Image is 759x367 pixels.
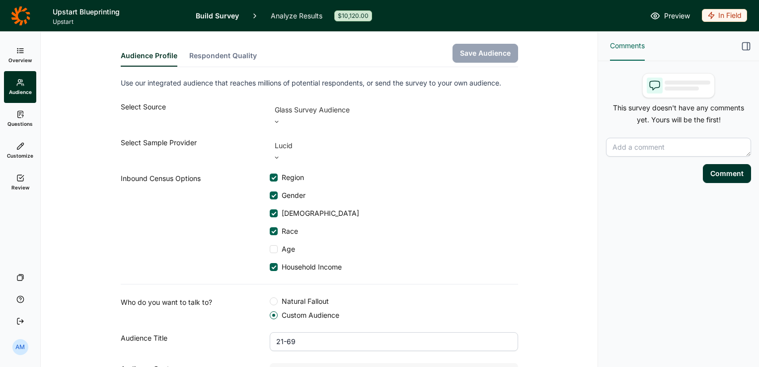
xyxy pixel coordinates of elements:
div: $10,120.00 [334,10,372,21]
button: Comment [703,164,751,183]
span: Overview [8,57,32,64]
div: Who do you want to talk to? [121,296,270,320]
div: Audience Title [121,332,270,351]
span: Race [278,226,298,236]
span: [DEMOGRAPHIC_DATA] [278,208,359,218]
span: Audience [9,89,32,95]
span: Comments [610,40,645,52]
a: Audience [4,71,36,103]
button: Comments [610,32,645,61]
span: Review [11,184,29,191]
input: ex: Age Range [270,332,518,351]
span: Questions [7,120,33,127]
button: Save Audience [453,44,518,63]
span: Gender [278,190,305,200]
span: Preview [664,10,690,22]
span: Customize [7,152,33,159]
a: Overview [4,39,36,71]
a: Customize [4,135,36,167]
span: Upstart [53,18,184,26]
div: Inbound Census Options [121,173,270,272]
div: Select Source [121,101,270,125]
p: Use our integrated audience that reaches millions of potential respondents, or send the survey to... [121,77,518,89]
button: Respondent Quality [189,51,257,67]
div: Select Sample Provider [121,137,270,161]
span: Natural Fallout [278,296,329,306]
div: In Field [702,9,747,22]
span: Custom Audience [278,310,339,320]
a: Review [4,167,36,198]
span: Age [278,244,295,254]
a: Preview [650,10,690,22]
button: In Field [702,9,747,23]
span: Audience Profile [121,51,177,61]
h1: Upstart Blueprinting [53,6,184,18]
p: This survey doesn't have any comments yet. Yours will be the first! [606,102,751,126]
div: AM [12,339,28,355]
a: Questions [4,103,36,135]
span: Household Income [278,262,342,272]
span: Region [278,173,304,183]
